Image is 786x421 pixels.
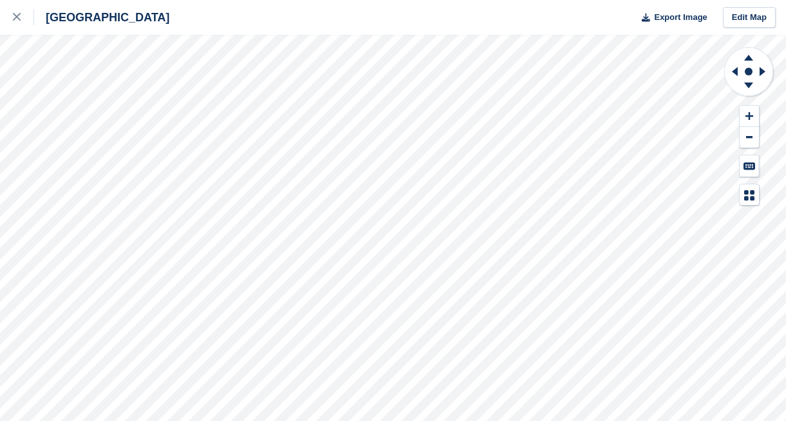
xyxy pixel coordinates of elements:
div: [GEOGRAPHIC_DATA] [34,10,169,25]
button: Zoom Out [740,127,759,148]
a: Edit Map [723,7,776,28]
button: Map Legend [740,184,759,206]
button: Export Image [634,7,707,28]
button: Zoom In [740,106,759,127]
button: Keyboard Shortcuts [740,155,759,177]
span: Export Image [654,11,707,24]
